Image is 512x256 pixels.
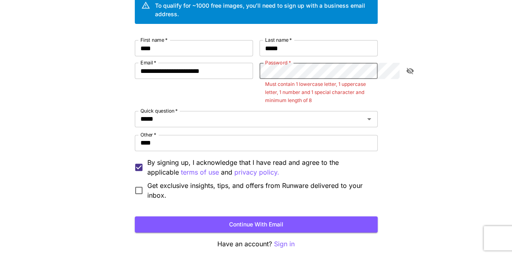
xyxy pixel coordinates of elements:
[155,1,371,18] div: To qualify for ~1000 free images, you’ll need to sign up with a business email address.
[265,36,292,43] label: Last name
[140,36,168,43] label: First name
[147,158,371,177] p: By signing up, I acknowledge that I have read and agree to the applicable and
[140,107,178,114] label: Quick question
[140,59,156,66] label: Email
[274,239,295,249] button: Sign in
[135,216,378,233] button: Continue with email
[181,167,219,177] p: terms of use
[265,59,291,66] label: Password
[403,64,417,78] button: toggle password visibility
[234,167,279,177] button: By signing up, I acknowledge that I have read and agree to the applicable terms of use and
[147,181,371,200] span: Get exclusive insights, tips, and offers from Runware delivered to your inbox.
[135,239,378,249] p: Have an account?
[140,131,156,138] label: Other
[181,167,219,177] button: By signing up, I acknowledge that I have read and agree to the applicable and privacy policy.
[265,80,372,105] p: Must contain 1 lowercase letter, 1 uppercase letter, 1 number and 1 special character and minimum...
[363,113,375,125] button: Open
[234,167,279,177] p: privacy policy.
